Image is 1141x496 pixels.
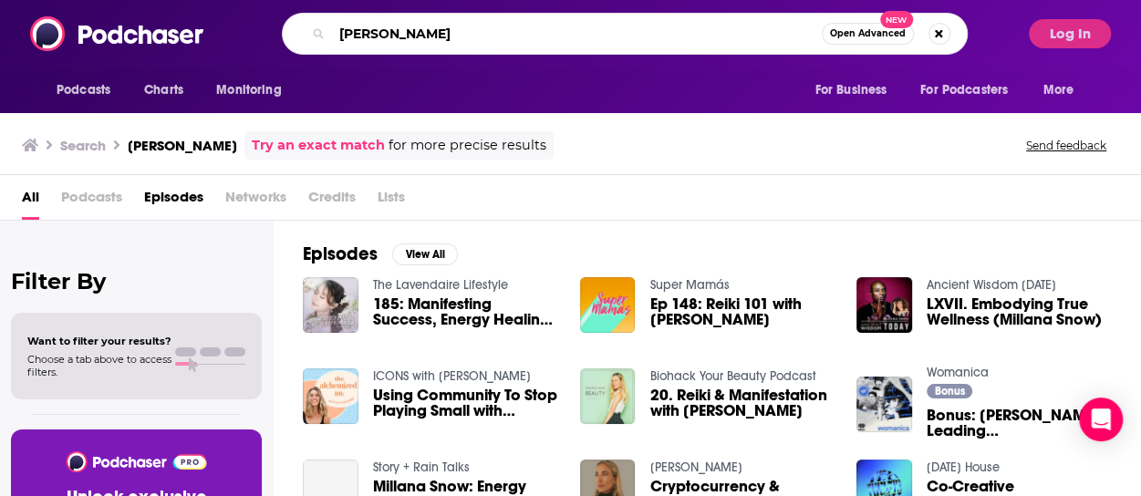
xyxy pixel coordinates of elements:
[649,368,815,384] a: Biohack Your Beauty Podcast
[802,73,909,108] button: open menu
[27,353,171,378] span: Choose a tab above to access filters.
[216,77,281,103] span: Monitoring
[927,277,1056,293] a: Ancient Wisdom Today
[225,182,286,220] span: Networks
[580,277,636,333] img: Ep 148: Reiki 101 with Millana Snow
[927,408,1112,439] a: Bonus: Millana Snow, Leading Ladies in Wellness
[927,296,1112,327] a: LXVII. Embodying True Wellness (Millana Snow)
[908,73,1034,108] button: open menu
[649,296,835,327] span: Ep 148: Reiki 101 with [PERSON_NAME]
[60,137,106,154] h3: Search
[22,182,39,220] a: All
[282,13,968,55] div: Search podcasts, credits, & more...
[920,77,1008,103] span: For Podcasters
[1043,77,1074,103] span: More
[649,277,729,293] a: Super Mamás
[856,277,912,333] img: LXVII. Embodying True Wellness (Millana Snow)
[880,11,913,28] span: New
[303,277,358,333] img: 185: Manifesting Success, Energy Healing & Breathwork w/ Millana Snow
[373,460,470,475] a: Story + Rain Talks
[57,77,110,103] span: Podcasts
[830,29,906,38] span: Open Advanced
[822,23,914,45] button: Open AdvancedNew
[373,387,558,418] a: Using Community To Stop Playing Small with Millana Snow
[61,182,122,220] span: Podcasts
[252,135,385,156] a: Try an exact match
[373,277,508,293] a: The Lavendaire Lifestyle
[203,73,305,108] button: open menu
[1029,19,1111,48] button: Log In
[1031,73,1097,108] button: open menu
[927,408,1112,439] span: Bonus: [PERSON_NAME], Leading [DEMOGRAPHIC_DATA] in Wellness
[927,460,1000,475] a: The Twelfth House
[373,296,558,327] a: 185: Manifesting Success, Energy Healing & Breathwork w/ Millana Snow
[128,137,237,154] h3: [PERSON_NAME]
[303,243,378,265] h2: Episodes
[144,182,203,220] a: Episodes
[814,77,887,103] span: For Business
[44,73,134,108] button: open menu
[392,243,458,265] button: View All
[1079,398,1123,441] div: Open Intercom Messenger
[332,19,822,48] input: Search podcasts, credits, & more...
[935,386,965,397] span: Bonus
[856,377,912,432] img: Bonus: Millana Snow, Leading Ladies in Wellness
[303,243,458,265] a: EpisodesView All
[65,451,208,472] img: Podchaser - Follow, Share and Rate Podcasts
[144,77,183,103] span: Charts
[649,387,835,418] span: 20. Reiki & Manifestation with [PERSON_NAME]
[927,365,989,380] a: Womanica
[373,368,531,384] a: ICONS with Ava Johanna
[373,387,558,418] span: Using Community To Stop Playing Small with [PERSON_NAME]
[649,460,742,475] a: Natalia Benson
[132,73,194,108] a: Charts
[11,268,262,294] h2: Filter By
[580,368,636,424] img: 20. Reiki & Manifestation with Millana Snow
[303,368,358,424] img: Using Community To Stop Playing Small with Millana Snow
[649,296,835,327] a: Ep 148: Reiki 101 with Millana Snow
[308,182,356,220] span: Credits
[389,135,546,156] span: for more precise results
[649,387,835,418] a: 20. Reiki & Manifestation with Millana Snow
[30,16,205,51] img: Podchaser - Follow, Share and Rate Podcasts
[27,335,171,347] span: Want to filter your results?
[1021,138,1112,153] button: Send feedback
[378,182,405,220] span: Lists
